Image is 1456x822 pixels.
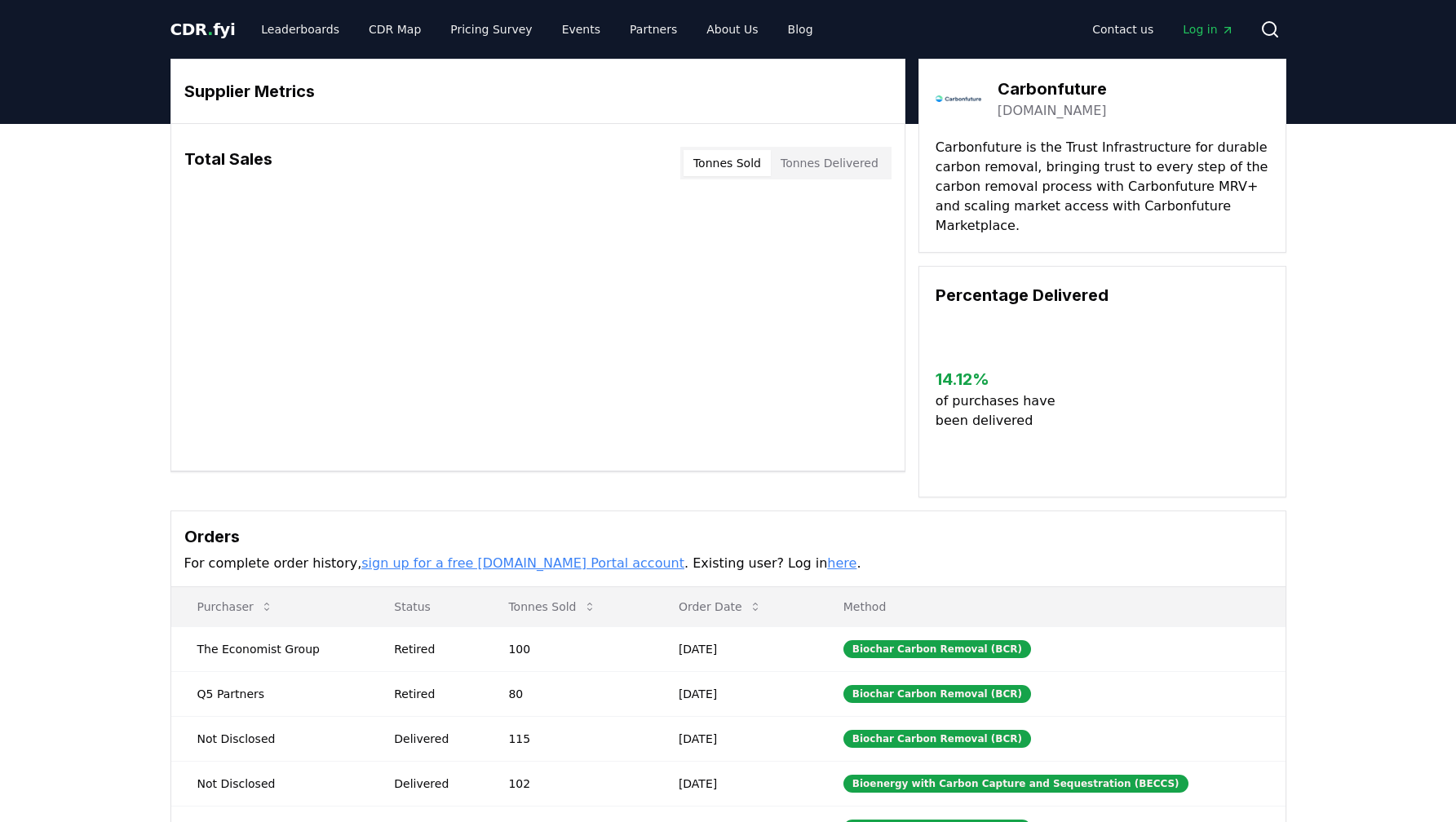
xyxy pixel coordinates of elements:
a: CDR Map [356,15,434,44]
button: Tonnes Sold [684,150,771,176]
a: Partners [617,15,690,44]
div: Delivered [394,731,469,747]
div: Retired [394,686,469,702]
td: 102 [482,761,652,806]
div: Retired [394,641,469,657]
div: Biochar Carbon Removal (BCR) [843,685,1031,703]
td: [DATE] [653,626,817,671]
nav: Main [1079,15,1246,44]
p: For complete order history, . Existing user? Log in . [184,554,1272,573]
a: Log in [1170,15,1246,44]
img: Carbonfuture-logo [936,76,981,122]
h3: Orders [184,524,1272,549]
p: Status [381,599,469,615]
p: Method [830,599,1272,615]
div: Bioenergy with Carbon Capture and Sequestration (BECCS) [843,775,1188,793]
td: 80 [482,671,652,716]
div: Delivered [394,776,469,792]
a: Pricing Survey [437,15,545,44]
h3: Carbonfuture [998,77,1107,101]
td: Q5 Partners [171,671,369,716]
p: of purchases have been delivered [936,391,1069,431]
button: Purchaser [184,590,286,623]
button: Tonnes Delivered [771,150,888,176]
td: Not Disclosed [171,716,369,761]
a: About Us [693,15,771,44]
h3: Total Sales [184,147,272,179]
button: Tonnes Sold [495,590,609,623]
span: . [207,20,213,39]
h3: Supplier Metrics [184,79,892,104]
h3: 14.12 % [936,367,1069,391]
a: Events [549,15,613,44]
button: Order Date [666,590,775,623]
td: 115 [482,716,652,761]
td: The Economist Group [171,626,369,671]
span: Log in [1183,21,1233,38]
nav: Main [248,15,825,44]
a: sign up for a free [DOMAIN_NAME] Portal account [361,555,684,571]
a: Blog [775,15,826,44]
p: Carbonfuture is the Trust Infrastructure for durable carbon removal, bringing trust to every step... [936,138,1269,236]
td: [DATE] [653,716,817,761]
a: Contact us [1079,15,1166,44]
td: [DATE] [653,671,817,716]
div: Biochar Carbon Removal (BCR) [843,730,1031,748]
a: Leaderboards [248,15,352,44]
span: CDR fyi [170,20,236,39]
td: Not Disclosed [171,761,369,806]
div: Biochar Carbon Removal (BCR) [843,640,1031,658]
a: CDR.fyi [170,18,236,41]
td: 100 [482,626,652,671]
td: [DATE] [653,761,817,806]
h3: Percentage Delivered [936,283,1269,307]
a: [DOMAIN_NAME] [998,101,1107,121]
a: here [827,555,856,571]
